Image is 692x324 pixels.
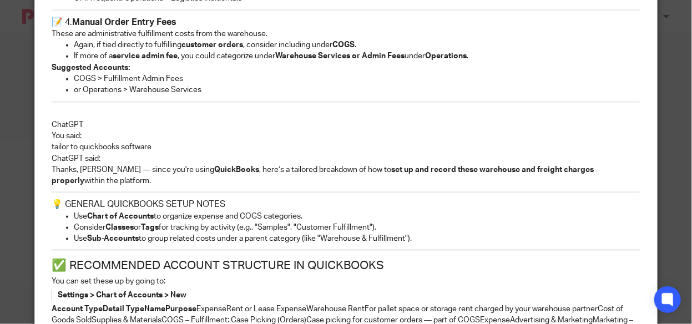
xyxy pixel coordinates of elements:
[74,222,640,233] p: Consider or for tracking by activity (e.g., "Samples", "Customer Fulfillment").
[105,224,134,231] strong: Classes
[87,235,139,242] strong: Sub-Accounts
[122,293,345,302] a: [PERSON_NAME][EMAIL_ADDRESS][DOMAIN_NAME]
[74,211,640,222] p: Use to organize expense and COGS categories.
[52,153,640,164] p: ChatGPT said:
[74,73,640,84] p: COGS > Fulfillment Admin Fees
[74,84,640,95] p: or Operations > Warehouse Services
[52,108,640,131] p: ChatGPT
[332,41,355,49] strong: COGS
[39,304,133,313] a: [DOMAIN_NAME][URL]
[74,39,640,50] p: Again, if tied directly to fulfilling , consider including under .
[141,224,159,231] strong: Tags
[74,50,640,62] p: If more of a , you could categorize under under .
[181,41,243,49] strong: customer orders
[74,233,640,244] p: Use to group related costs under a parent category (like "Warehouse & Fulfillment").
[52,28,640,39] p: These are administrative fulfillment costs from the warehouse.
[96,293,122,302] b: email:
[214,166,259,174] strong: QuickBooks
[72,18,176,27] strong: Manual Order Entry Fees
[52,256,640,275] h2: ✅ RECOMMENDED ACCOUNT STRUCTURE IN QUICKBOOKS
[52,164,640,187] p: Thanks, [PERSON_NAME] — since you're using , here’s a tailored breakdown of how to within the pla...
[275,52,405,60] strong: Warehouse Services or Admin Fees
[52,276,640,287] p: You can set these up by going to:
[58,291,186,299] strong: Settings > Chart of Accounts > New
[52,141,640,153] p: tailor to quickbooks software
[52,199,640,210] h3: 💡 GENERAL QUICKBOOKS SETUP NOTES
[52,305,196,313] strong: Account TypeDetail TypeNamePurpose
[52,17,640,28] h3: 📝 4.
[52,64,130,72] strong: Suggested Accounts:
[87,212,154,220] strong: Chart of Accounts
[52,130,640,141] p: You said:
[113,52,178,60] strong: service admin fee
[425,52,467,60] strong: Operations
